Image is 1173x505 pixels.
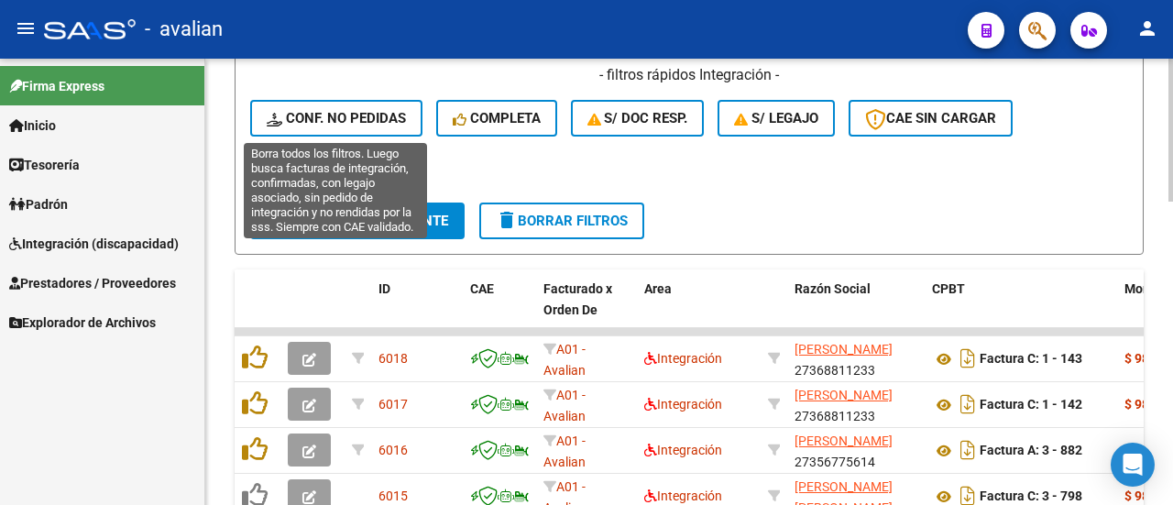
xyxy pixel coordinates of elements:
span: Conf. no pedidas [267,110,406,126]
button: Conf. no pedidas [250,100,422,137]
span: Integración [644,489,722,503]
span: [PERSON_NAME] [795,388,893,402]
datatable-header-cell: CPBT [925,269,1117,350]
span: Completa [453,110,541,126]
button: Buscar Comprobante [250,203,465,239]
span: Monto [1124,281,1162,296]
button: Completa [436,100,557,137]
strong: Factura C: 1 - 142 [980,398,1082,412]
span: Integración [644,351,722,366]
span: A01 - Avalian [543,434,586,469]
span: A01 - Avalian [543,342,586,378]
div: 27368811233 [795,339,917,378]
span: Explorador de Archivos [9,313,156,333]
strong: Factura C: 1 - 143 [980,352,1082,367]
button: CAE SIN CARGAR [849,100,1013,137]
span: 6015 [378,489,408,503]
button: S/ Doc Resp. [571,100,705,137]
button: FC Inválida [250,151,385,188]
mat-icon: search [267,209,289,231]
mat-icon: delete [496,209,518,231]
span: Firma Express [9,76,104,96]
i: Descargar documento [956,344,980,373]
span: Buscar Comprobante [267,213,448,229]
datatable-header-cell: Facturado x Orden De [536,269,637,350]
span: 6016 [378,443,408,457]
div: 27368811233 [795,385,917,423]
button: S/ legajo [718,100,835,137]
span: [PERSON_NAME] [795,342,893,357]
span: S/ legajo [734,110,818,126]
span: A01 - Avalian [543,388,586,423]
strong: Factura A: 3 - 882 [980,444,1082,458]
span: ID [378,281,390,296]
span: Integración [644,443,722,457]
mat-icon: menu [15,17,37,39]
span: Padrón [9,194,68,214]
span: CAE [470,281,494,296]
span: 6018 [378,351,408,366]
span: Facturado x Orden De [543,281,612,317]
span: Integración (discapacidad) [9,234,179,254]
i: Descargar documento [956,390,980,419]
span: Area [644,281,672,296]
mat-icon: person [1136,17,1158,39]
span: [PERSON_NAME] [795,434,893,448]
span: Borrar Filtros [496,213,628,229]
span: S/ Doc Resp. [587,110,688,126]
datatable-header-cell: CAE [463,269,536,350]
button: Borrar Filtros [479,203,644,239]
span: 6017 [378,397,408,412]
div: Open Intercom Messenger [1111,443,1155,487]
datatable-header-cell: Razón Social [787,269,925,350]
span: Prestadores / Proveedores [9,273,176,293]
span: Tesorería [9,155,80,175]
i: Descargar documento [956,435,980,465]
span: Integración [644,397,722,412]
strong: Factura C: 3 - 798 [980,489,1082,504]
div: 27356775614 [795,431,917,469]
span: Razón Social [795,281,871,296]
h4: - filtros rápidos Integración - [250,65,1128,85]
span: CPBT [932,281,965,296]
span: Inicio [9,115,56,136]
datatable-header-cell: Area [637,269,761,350]
span: FC Inválida [267,161,368,178]
span: CAE SIN CARGAR [865,110,996,126]
datatable-header-cell: ID [371,269,463,350]
span: - avalian [145,9,223,49]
